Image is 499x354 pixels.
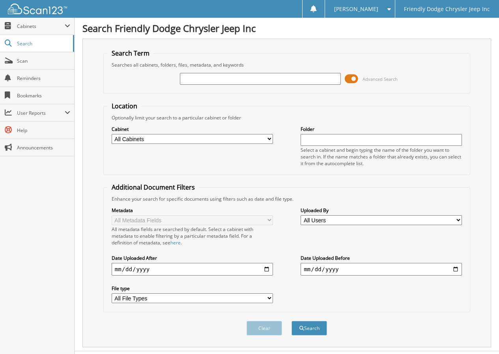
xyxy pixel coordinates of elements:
[112,226,273,246] div: All metadata fields are searched by default. Select a cabinet with metadata to enable filtering b...
[108,102,141,110] legend: Location
[334,7,378,11] span: [PERSON_NAME]
[17,23,65,30] span: Cabinets
[170,239,181,246] a: here
[112,263,273,276] input: start
[17,110,65,116] span: User Reports
[17,92,70,99] span: Bookmarks
[301,126,462,132] label: Folder
[112,207,273,214] label: Metadata
[112,285,273,292] label: File type
[112,126,273,132] label: Cabinet
[17,144,70,151] span: Announcements
[112,255,273,261] label: Date Uploaded After
[17,127,70,134] span: Help
[404,7,490,11] span: Friendly Dodge Chrysler Jeep Inc
[301,255,462,261] label: Date Uploaded Before
[301,147,462,167] div: Select a cabinet and begin typing the name of the folder you want to search in. If the name match...
[363,76,398,82] span: Advanced Search
[17,40,69,47] span: Search
[301,207,462,214] label: Uploaded By
[17,75,70,82] span: Reminders
[8,4,67,14] img: scan123-logo-white.svg
[108,114,466,121] div: Optionally limit your search to a particular cabinet or folder
[82,22,491,35] h1: Search Friendly Dodge Chrysler Jeep Inc
[301,263,462,276] input: end
[108,61,466,68] div: Searches all cabinets, folders, files, metadata, and keywords
[108,196,466,202] div: Enhance your search for specific documents using filters such as date and file type.
[247,321,282,335] button: Clear
[17,58,70,64] span: Scan
[292,321,327,335] button: Search
[108,183,199,192] legend: Additional Document Filters
[108,49,153,58] legend: Search Term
